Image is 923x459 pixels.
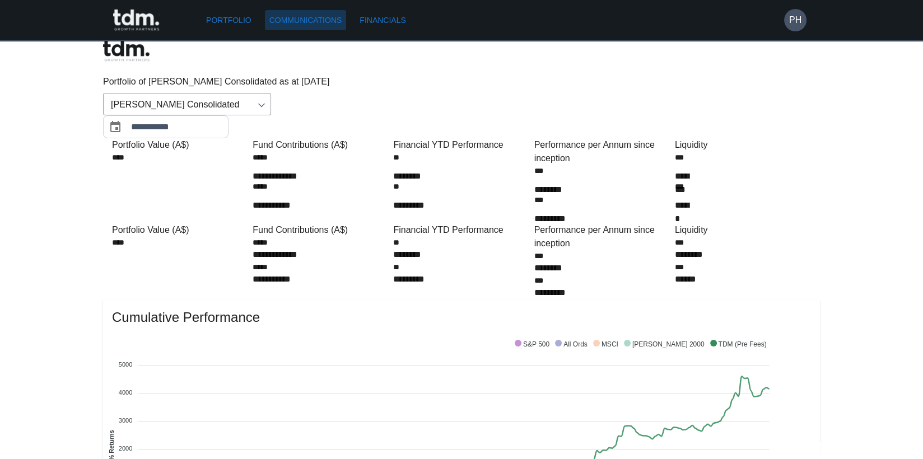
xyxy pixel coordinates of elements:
[789,13,801,27] h6: PH
[534,223,670,250] div: Performance per Annum since inception
[119,445,132,452] tspan: 2000
[103,75,820,88] p: Portfolio of [PERSON_NAME] Consolidated as at [DATE]
[253,138,389,152] div: Fund Contributions (A$)
[555,340,588,348] span: All Ords
[119,417,132,424] tspan: 3000
[265,10,347,31] a: Communications
[393,223,529,237] div: Financial YTD Performance
[112,223,248,237] div: Portfolio Value (A$)
[202,10,256,31] a: Portfolio
[675,138,811,152] div: Liquidity
[593,340,618,348] span: MSCI
[112,138,248,152] div: Portfolio Value (A$)
[675,223,811,237] div: Liquidity
[119,389,132,396] tspan: 4000
[119,360,132,367] tspan: 5000
[393,138,529,152] div: Financial YTD Performance
[104,116,127,138] button: Choose date, selected date is Aug 31, 2025
[624,340,705,348] span: [PERSON_NAME] 2000
[355,10,410,31] a: Financials
[784,9,807,31] button: PH
[515,340,549,348] span: S&P 500
[710,340,767,348] span: TDM (Pre Fees)
[253,223,389,237] div: Fund Contributions (A$)
[103,93,271,115] div: [PERSON_NAME] Consolidated
[112,308,811,326] span: Cumulative Performance
[534,138,670,165] div: Performance per Annum since inception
